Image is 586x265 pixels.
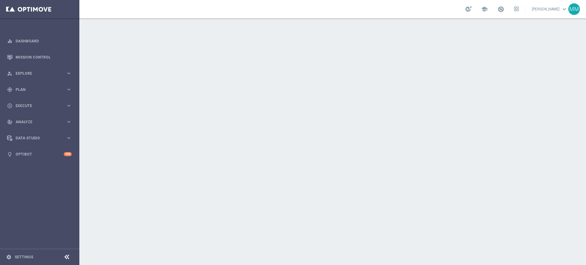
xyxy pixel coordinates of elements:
[7,152,72,157] button: lightbulb Optibot +10
[7,103,72,108] button: play_circle_outline Execute keyboard_arrow_right
[7,55,72,60] button: Mission Control
[7,103,13,109] i: play_circle_outline
[7,71,13,76] i: person_search
[16,72,66,75] span: Explore
[66,70,72,76] i: keyboard_arrow_right
[7,135,66,141] div: Data Studio
[7,71,72,76] button: person_search Explore keyboard_arrow_right
[6,254,12,260] i: settings
[66,119,72,125] i: keyboard_arrow_right
[66,103,72,109] i: keyboard_arrow_right
[7,87,66,92] div: Plan
[7,119,13,125] i: track_changes
[16,88,66,91] span: Plan
[7,103,66,109] div: Execute
[15,255,33,259] a: Settings
[66,135,72,141] i: keyboard_arrow_right
[16,49,72,65] a: Mission Control
[7,87,13,92] i: gps_fixed
[16,146,64,162] a: Optibot
[7,146,72,162] div: Optibot
[7,152,13,157] i: lightbulb
[7,71,66,76] div: Explore
[66,87,72,92] i: keyboard_arrow_right
[7,120,72,124] button: track_changes Analyze keyboard_arrow_right
[16,104,66,108] span: Execute
[561,6,568,13] span: keyboard_arrow_down
[568,3,580,15] div: MM
[16,120,66,124] span: Analyze
[7,39,72,44] button: equalizer Dashboard
[16,136,66,140] span: Data Studio
[7,136,72,141] button: Data Studio keyboard_arrow_right
[7,33,72,49] div: Dashboard
[7,119,66,125] div: Analyze
[7,38,13,44] i: equalizer
[16,33,72,49] a: Dashboard
[481,6,488,13] span: school
[531,5,568,14] a: [PERSON_NAME]keyboard_arrow_down
[7,49,72,65] div: Mission Control
[7,87,72,92] button: gps_fixed Plan keyboard_arrow_right
[64,152,72,156] div: +10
